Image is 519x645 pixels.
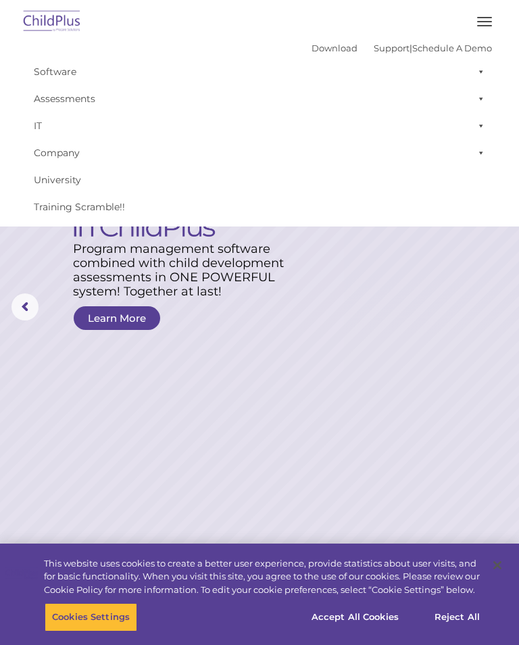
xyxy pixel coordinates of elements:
[483,550,512,580] button: Close
[412,43,492,53] a: Schedule A Demo
[27,166,492,193] a: University
[27,85,492,112] a: Assessments
[27,193,492,220] a: Training Scramble!!
[44,557,483,597] div: This website uses cookies to create a better user experience, provide statistics about user visit...
[45,603,137,631] button: Cookies Settings
[27,112,492,139] a: IT
[73,242,295,299] rs-layer: Program management software combined with child development assessments in ONE POWERFUL system! T...
[312,43,492,53] font: |
[304,603,406,631] button: Accept All Cookies
[27,58,492,85] a: Software
[74,306,160,330] a: Learn More
[415,603,499,631] button: Reject All
[374,43,410,53] a: Support
[312,43,357,53] a: Download
[27,139,492,166] a: Company
[20,6,84,38] img: ChildPlus by Procare Solutions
